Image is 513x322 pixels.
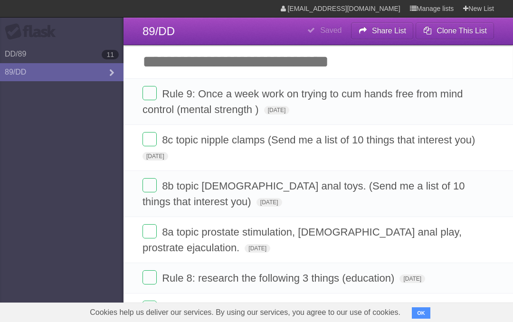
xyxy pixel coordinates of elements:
span: [DATE] [245,244,270,253]
label: Done [142,301,157,315]
label: Done [142,132,157,146]
span: [DATE] [256,198,282,207]
div: Flask [5,23,62,40]
label: Done [142,270,157,284]
b: Saved [320,26,342,34]
span: [DATE] [264,106,290,114]
b: Clone This List [437,27,487,35]
span: 8b topic [DEMOGRAPHIC_DATA] anal toys. (Send me a list of 10 things that interest you) [142,180,465,208]
button: OK [412,307,430,319]
label: Done [142,178,157,192]
span: Cookies help us deliver our services. By using our services, you agree to our use of cookies. [80,303,410,322]
span: 8c topic nipple clamps (Send me a list of 10 things that interest you) [162,134,477,146]
span: 8a topic prostate stimulation, [DEMOGRAPHIC_DATA] anal play, prostrate ejaculation. [142,226,462,254]
button: Clone This List [416,22,494,39]
span: Rule 9: Once a week work on trying to cum hands free from mind control (mental strength ) [142,88,463,115]
b: Share List [372,27,406,35]
span: [DATE] [399,275,425,283]
span: 89/DD [142,25,175,38]
label: Done [142,224,157,238]
span: [DATE] [142,152,168,161]
b: 11 [102,50,119,59]
span: Rule 8: research the following 3 things (education) [162,272,397,284]
button: Share List [351,22,414,39]
label: Done [142,86,157,100]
